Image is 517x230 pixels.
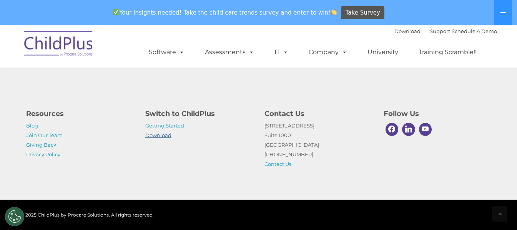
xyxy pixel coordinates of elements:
[417,121,434,138] a: Youtube
[26,108,134,119] h4: Resources
[26,142,57,148] a: Giving Back
[113,9,119,15] img: ✅
[26,132,63,138] a: Join Our Team
[107,51,130,56] span: Last name
[360,45,406,60] a: University
[301,45,355,60] a: Company
[264,121,372,169] p: [STREET_ADDRESS] Suite 1000 [GEOGRAPHIC_DATA] [PHONE_NUMBER]
[452,28,497,34] a: Schedule A Demo
[394,28,421,34] a: Download
[264,161,291,167] a: Contact Us
[145,108,253,119] h4: Switch to ChildPlus
[394,28,497,34] font: |
[197,45,262,60] a: Assessments
[141,45,192,60] a: Software
[264,108,372,119] h4: Contact Us
[145,132,171,138] a: Download
[5,207,24,226] button: Cookies Settings
[411,45,484,60] a: Training Scramble!!
[107,82,140,88] span: Phone number
[110,5,340,20] span: Your insights needed! Take the child care trends survey and enter to win!
[331,9,337,15] img: 👏
[20,212,154,218] span: © 2025 ChildPlus by Procare Solutions. All rights reserved.
[267,45,296,60] a: IT
[341,6,384,20] a: Take Survey
[20,26,97,64] img: ChildPlus by Procare Solutions
[430,28,450,34] a: Support
[384,108,491,119] h4: Follow Us
[346,6,380,20] span: Take Survey
[384,121,401,138] a: Facebook
[400,121,417,138] a: Linkedin
[26,122,38,129] a: Blog
[26,151,60,157] a: Privacy Policy
[145,122,184,129] a: Getting Started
